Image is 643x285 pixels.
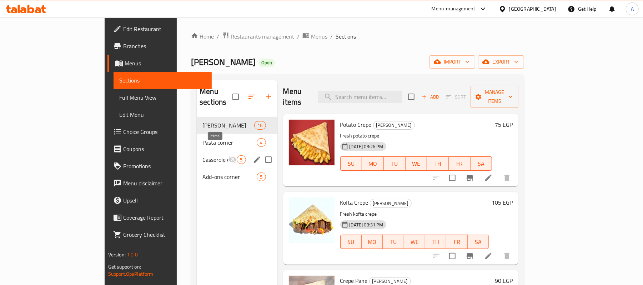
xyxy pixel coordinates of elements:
[404,235,425,249] button: WE
[365,237,380,247] span: MO
[197,134,277,151] div: Pasta corner4
[258,60,275,66] span: Open
[108,250,126,259] span: Version:
[191,32,524,41] nav: breadcrumb
[107,157,212,175] a: Promotions
[228,89,243,104] span: Select all sections
[107,140,212,157] a: Coupons
[125,59,206,67] span: Menus
[427,156,449,171] button: TH
[419,91,442,102] span: Add item
[492,197,513,207] h6: 105 EGP
[258,59,275,67] div: Open
[107,20,212,37] a: Edit Restaurant
[383,235,404,249] button: TU
[370,199,412,207] div: Sheikh Ahmed crepe
[387,159,403,169] span: TU
[471,156,492,171] button: SA
[108,269,154,279] a: Support.OpsPlatform
[408,159,425,169] span: WE
[257,172,266,181] div: items
[471,237,486,247] span: SA
[107,123,212,140] a: Choice Groups
[123,42,206,50] span: Branches
[243,88,260,105] span: Sort sections
[461,169,478,186] button: Branch-specific-item
[478,55,524,69] button: export
[340,210,489,219] p: Fresh kofta crepe
[231,32,294,41] span: Restaurants management
[425,235,446,249] button: TH
[495,120,513,130] h6: 75 EGP
[449,237,464,247] span: FR
[302,32,327,41] a: Menus
[445,249,460,264] span: Select to update
[406,156,427,171] button: WE
[107,55,212,72] a: Menus
[449,156,471,171] button: FR
[430,159,446,169] span: TH
[311,32,327,41] span: Menus
[119,93,206,102] span: Full Menu View
[283,86,310,107] h2: Menu items
[197,168,277,185] div: Add-ons corner5
[432,5,476,13] div: Menu-management
[468,235,489,249] button: SA
[119,76,206,85] span: Sections
[373,121,415,129] span: [PERSON_NAME]
[289,120,335,165] img: Potato Crepe
[340,131,492,140] p: Fresh potato crepe
[471,86,518,108] button: Manage items
[509,5,556,13] div: [GEOGRAPHIC_DATA]
[404,89,419,104] span: Select section
[114,106,212,123] a: Edit Menu
[407,237,422,247] span: WE
[252,154,262,165] button: edit
[421,93,440,101] span: Add
[373,121,415,130] div: Sheikh Ahmed crepe
[435,57,469,66] span: import
[123,196,206,205] span: Upsell
[336,32,356,41] span: Sections
[123,179,206,187] span: Menu disclaimer
[370,199,411,207] span: [PERSON_NAME]
[202,138,257,147] span: Pasta corner
[347,143,386,150] span: [DATE] 03:26 PM
[202,121,254,130] div: Sheikh Ahmed crepe
[127,250,138,259] span: 1.0.0
[257,138,266,147] div: items
[123,145,206,153] span: Coupons
[237,156,245,163] span: 5
[631,5,634,13] span: A
[191,54,256,70] span: [PERSON_NAME]
[202,155,228,164] span: Casserole corner
[384,156,406,171] button: TU
[107,192,212,209] a: Upsell
[202,172,257,181] span: Add-ons corner
[476,88,513,106] span: Manage items
[428,237,443,247] span: TH
[257,139,265,146] span: 4
[202,121,254,130] span: [PERSON_NAME]
[452,159,468,169] span: FR
[123,213,206,222] span: Coverage Report
[255,122,265,129] span: 16
[123,230,206,239] span: Grocery Checklist
[330,32,333,41] li: /
[119,110,206,119] span: Edit Menu
[484,57,518,66] span: export
[297,32,300,41] li: /
[340,235,362,249] button: SU
[473,159,489,169] span: SA
[197,114,277,188] nav: Menu sections
[107,175,212,192] a: Menu disclaimer
[340,156,362,171] button: SU
[222,32,294,41] a: Restaurants management
[343,237,359,247] span: SU
[257,174,265,180] span: 5
[484,174,493,182] a: Edit menu item
[461,247,478,265] button: Branch-specific-item
[446,235,467,249] button: FR
[498,169,516,186] button: delete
